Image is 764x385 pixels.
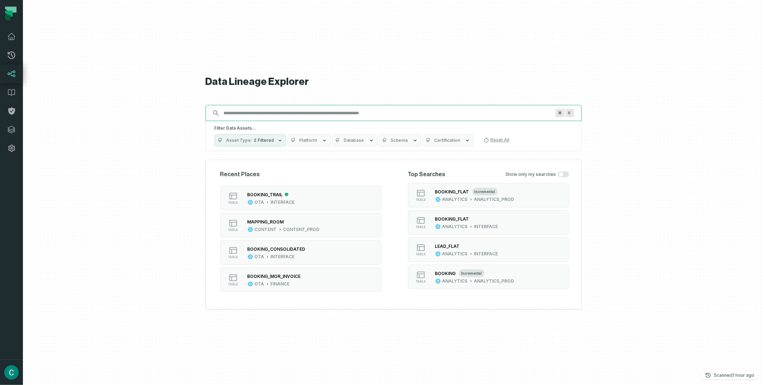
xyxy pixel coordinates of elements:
span: Press ⌘ + K to focus the search bar [566,109,574,117]
span: Press ⌘ + K to focus the search bar [556,109,565,117]
p: Scanned [714,372,754,379]
relative-time: Aug 19, 2025, 5:02 PM GMT+2 [732,372,754,378]
img: avatar of Cristian Gomez [4,365,19,380]
button: Scanned[DATE] 17:02:04 [701,371,759,380]
h1: Data Lineage Explorer [206,76,582,88]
